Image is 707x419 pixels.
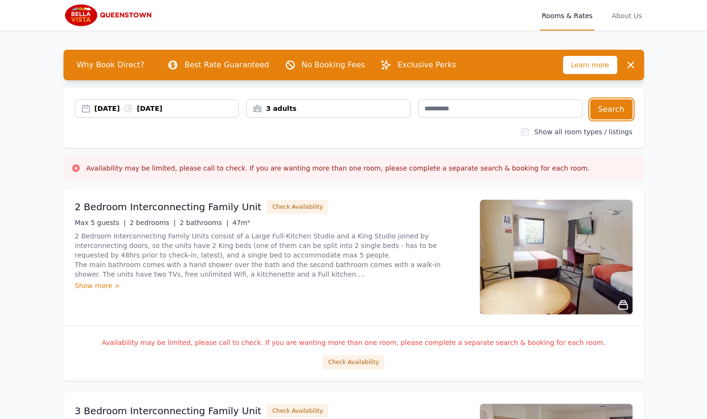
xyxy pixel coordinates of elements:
button: Check Availability [267,200,328,214]
span: 2 bathrooms | [179,219,228,226]
span: Max 5 guests | [75,219,126,226]
p: Availability may be limited, please call to check. If you are wanting more than one room, please ... [75,338,633,347]
span: 47m² [232,219,250,226]
p: 2 Bedroom Interconnecting Family Units consist of a Large Full-Kitchen Studio and a King Studio j... [75,231,468,279]
div: [DATE] [DATE] [95,104,239,113]
label: Show all room types / listings [534,128,632,136]
button: Check Availability [323,355,384,369]
h3: 2 Bedroom Interconnecting Family Unit [75,200,262,214]
img: Bella Vista Queenstown [63,4,156,27]
h3: 3 Bedroom Interconnecting Family Unit [75,404,262,418]
h3: Availability may be limited, please call to check. If you are wanting more than one room, please ... [86,163,590,173]
p: Exclusive Perks [397,59,456,71]
button: Check Availability [267,404,328,418]
span: Why Book Direct? [69,55,152,75]
span: 2 bedrooms | [129,219,176,226]
div: 3 adults [247,104,410,113]
p: Best Rate Guaranteed [184,59,269,71]
div: Show more > [75,281,468,290]
button: Search [590,99,633,119]
span: Learn more [563,56,617,74]
p: No Booking Fees [302,59,365,71]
